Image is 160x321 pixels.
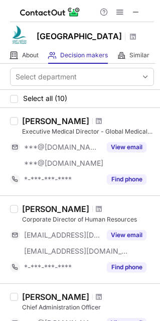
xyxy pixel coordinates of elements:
[60,51,108,59] span: Decision makers
[24,231,101,240] span: [EMAIL_ADDRESS][DOMAIN_NAME]
[16,72,77,82] div: Select department
[129,51,149,59] span: Similar
[24,247,128,256] span: [EMAIL_ADDRESS][DOMAIN_NAME]
[24,159,103,168] span: ***@[DOMAIN_NAME]
[107,174,146,184] button: Reveal Button
[107,142,146,152] button: Reveal Button
[22,51,39,59] span: About
[22,127,154,136] div: Executive Medical Director - Global Medical Development
[22,215,154,224] div: Corporate Director of Human Resources
[20,6,80,18] img: ContactOut v5.3.10
[22,303,154,312] div: Chief Administration Officer
[22,292,89,302] div: [PERSON_NAME]
[10,25,30,45] img: f198dff6eff58d54440d1b806493902a
[37,30,122,42] h1: [GEOGRAPHIC_DATA]
[24,143,101,152] span: ***@[DOMAIN_NAME]
[107,230,146,240] button: Reveal Button
[107,262,146,272] button: Reveal Button
[22,204,89,214] div: [PERSON_NAME]
[22,116,89,126] div: [PERSON_NAME]
[23,94,67,102] span: Select all (10)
